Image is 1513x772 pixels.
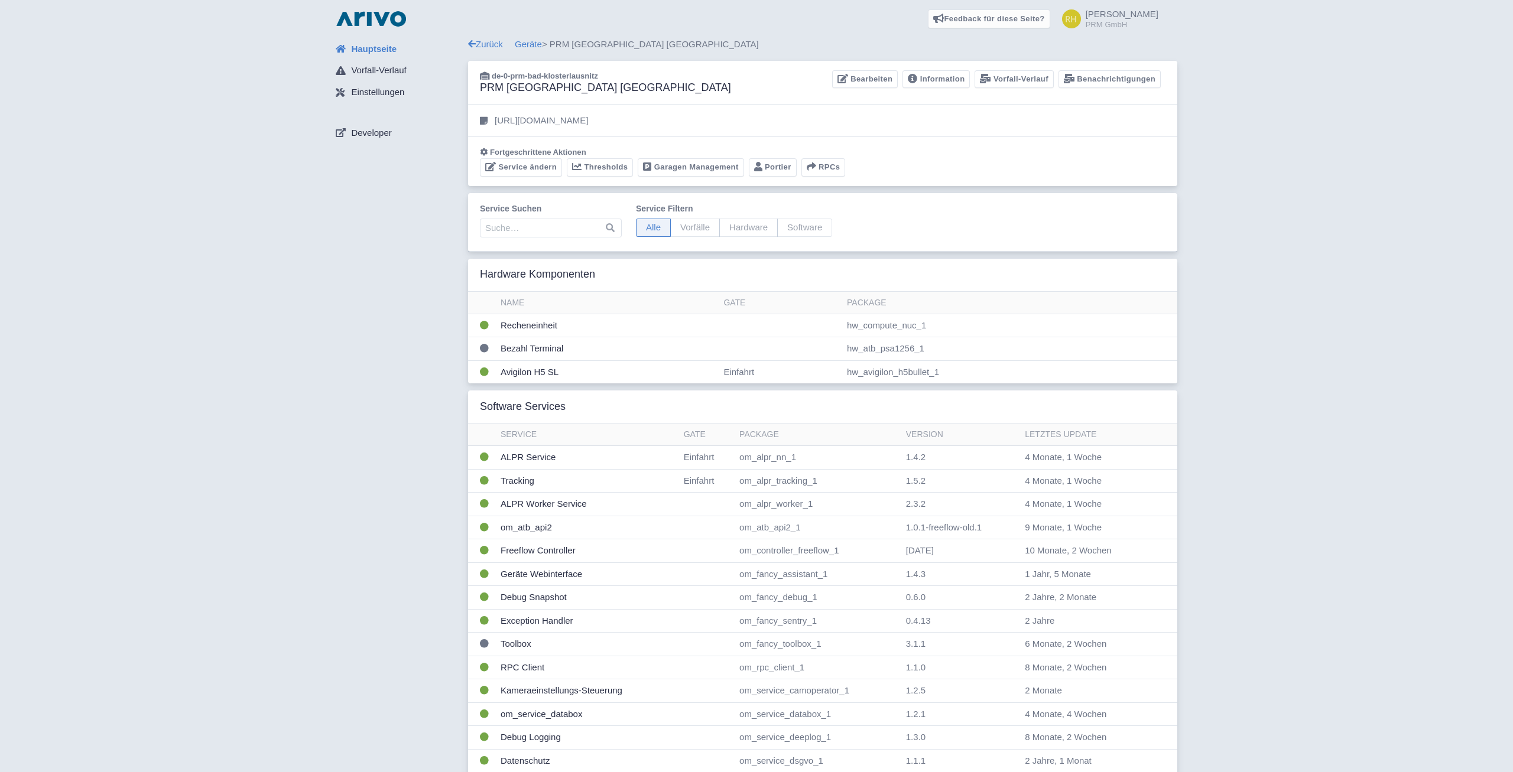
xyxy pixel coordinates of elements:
td: 4 Monate, 1 Woche [1020,446,1154,470]
td: Toolbox [496,633,679,656]
span: 0.4.13 [906,615,931,626]
a: Einstellungen [326,82,468,104]
a: [PERSON_NAME] PRM GmbH [1055,9,1158,28]
td: Freeflow Controller [496,539,679,563]
a: Service ändern [480,158,562,177]
td: Avigilon H5 SL [496,360,719,383]
th: Gate [719,292,842,314]
td: Debug Snapshot [496,586,679,610]
td: om_alpr_tracking_1 [735,469,901,493]
td: om_atb_api2_1 [735,516,901,539]
a: Bearbeiten [832,70,898,89]
th: Service [496,424,679,446]
td: RPC Client [496,656,679,679]
td: om_fancy_debug_1 [735,586,901,610]
span: 1.1.1 [906,755,926,766]
td: Kameraeinstellungs-Steuerung [496,679,679,703]
td: om_service_camoperator_1 [735,679,901,703]
td: 1 Jahr, 5 Monate [1020,562,1154,586]
span: Developer [351,126,391,140]
th: Version [901,424,1020,446]
td: 8 Monate, 2 Wochen [1020,656,1154,679]
td: Einfahrt [679,469,735,493]
span: 1.4.3 [906,569,926,579]
td: om_service_databox [496,702,679,726]
td: Tracking [496,469,679,493]
span: 0.6.0 [906,592,926,602]
td: 2 Monate [1020,679,1154,703]
span: Vorfälle [670,219,720,237]
span: Einstellungen [351,86,404,99]
td: 4 Monate, 1 Woche [1020,469,1154,493]
a: Zurück [468,39,503,49]
span: 1.1.0 [906,662,926,672]
a: Developer [326,122,468,144]
td: Einfahrt [679,446,735,470]
button: RPCs [801,158,846,177]
td: om_service_deeplog_1 [735,726,901,750]
span: de-0-prm-bad-klosterlausnitz [492,71,598,80]
span: 1.4.2 [906,452,926,462]
td: 4 Monate, 4 Wochen [1020,702,1154,726]
span: Software [777,219,832,237]
td: ALPR Service [496,446,679,470]
h3: Software Services [480,400,566,413]
span: 1.2.1 [906,709,926,719]
td: om_controller_freeflow_1 [735,539,901,563]
input: Suche… [480,219,622,237]
td: ALPR Worker Service [496,493,679,516]
td: hw_compute_nuc_1 [842,314,1177,337]
td: om_fancy_toolbox_1 [735,633,901,656]
td: om_atb_api2 [496,516,679,539]
td: om_fancy_assistant_1 [735,562,901,586]
td: om_alpr_nn_1 [735,446,901,470]
th: Package [735,424,901,446]
span: [PERSON_NAME] [1086,9,1158,19]
td: 2 Jahre, 2 Monate [1020,586,1154,610]
a: Information [902,70,970,89]
span: 1.0.1-freeflow-old.1 [906,522,982,532]
a: Geräte [515,39,542,49]
span: Vorfall-Verlauf [351,64,406,77]
a: Vorfall-Verlauf [975,70,1053,89]
td: om_alpr_worker_1 [735,493,901,516]
img: logo [333,9,409,28]
th: Letztes Update [1020,424,1154,446]
h3: Hardware Komponenten [480,268,595,281]
a: Garagen Management [638,158,743,177]
td: 10 Monate, 2 Wochen [1020,539,1154,563]
td: om_fancy_sentry_1 [735,609,901,633]
th: Name [496,292,719,314]
td: hw_atb_psa1256_1 [842,337,1177,361]
span: Fortgeschrittene Aktionen [490,148,586,157]
td: Einfahrt [719,360,842,383]
a: Portier [749,158,797,177]
label: Service filtern [636,203,832,215]
td: hw_avigilon_h5bullet_1 [842,360,1177,383]
td: om_rpc_client_1 [735,656,901,679]
span: Hauptseite [351,43,397,56]
th: Package [842,292,1177,314]
td: Geräte Webinterface [496,562,679,586]
td: 8 Monate, 2 Wochen [1020,726,1154,750]
span: 2.3.2 [906,499,926,509]
label: Service suchen [480,203,622,215]
td: Debug Logging [496,726,679,750]
span: Alle [636,219,671,237]
div: > PRM [GEOGRAPHIC_DATA] [GEOGRAPHIC_DATA] [468,38,1177,51]
small: PRM GmbH [1086,21,1158,28]
td: 2 Jahre [1020,609,1154,633]
a: Hauptseite [326,38,468,60]
td: 6 Monate, 2 Wochen [1020,633,1154,656]
a: Vorfall-Verlauf [326,60,468,82]
span: 1.5.2 [906,475,926,486]
td: 9 Monate, 1 Woche [1020,516,1154,539]
span: 1.2.5 [906,685,926,695]
p: [URL][DOMAIN_NAME] [495,114,588,128]
td: om_service_databox_1 [735,702,901,726]
span: [DATE] [906,545,934,555]
h3: PRM [GEOGRAPHIC_DATA] [GEOGRAPHIC_DATA] [480,82,731,95]
td: Recheneinheit [496,314,719,337]
td: Bezahl Terminal [496,337,719,361]
td: Exception Handler [496,609,679,633]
